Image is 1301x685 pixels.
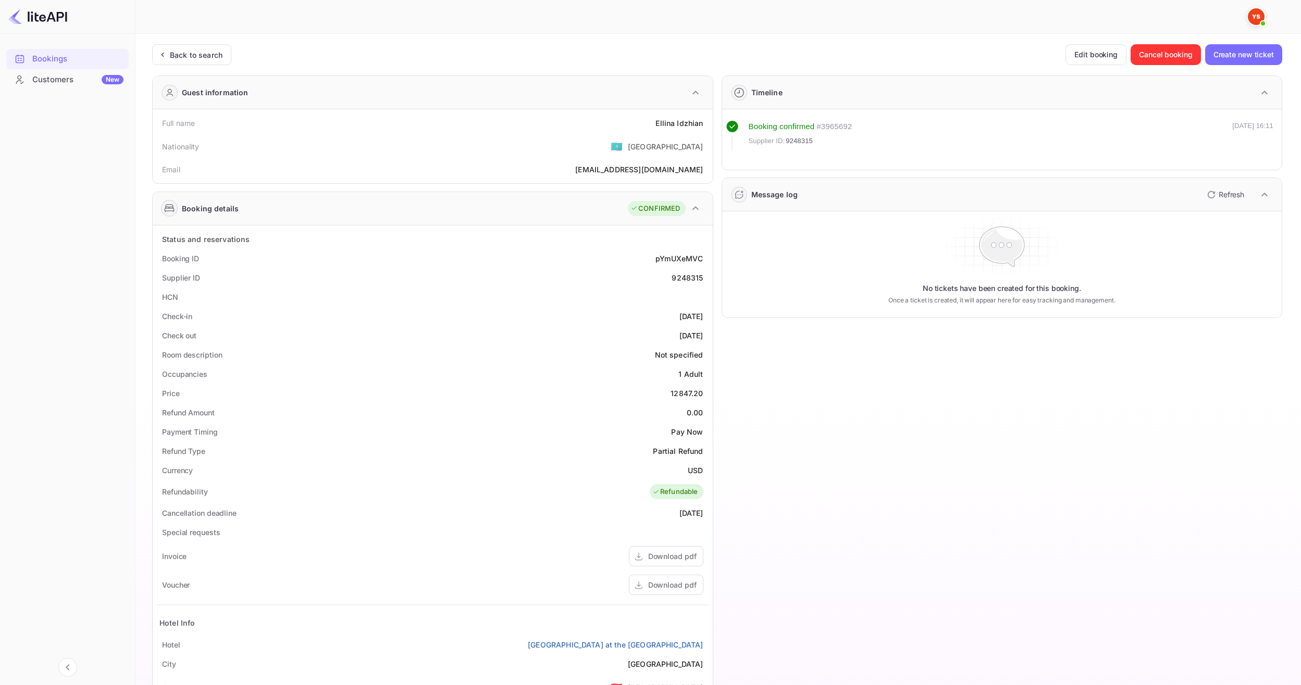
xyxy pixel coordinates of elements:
button: Collapse navigation [58,658,77,677]
div: Download pdf [648,579,697,590]
button: Refresh [1201,186,1248,203]
div: Cancellation deadline [162,508,237,518]
div: Currency [162,465,193,476]
div: # 3965692 [816,121,852,133]
div: Hotel [162,639,180,650]
div: 12847.20 [671,388,703,399]
div: Guest information [182,87,249,98]
button: Create new ticket [1205,44,1282,65]
div: pYmUXeMVC [655,253,703,264]
div: 0.00 [687,407,703,418]
div: Nationality [162,141,200,152]
div: Partial Refund [653,446,703,456]
div: [DATE] 16:11 [1232,121,1273,151]
button: Cancel booking [1131,44,1201,65]
div: USD [688,465,703,476]
a: CustomersNew [6,70,129,89]
div: Booking details [182,203,239,214]
div: Not specified [655,349,703,360]
div: Pay Now [671,426,703,437]
div: Refundable [652,487,698,497]
div: [DATE] [679,311,703,322]
div: Booking confirmed [749,121,815,133]
p: No tickets have been created for this booking. [923,283,1081,294]
div: 9248315 [672,272,703,283]
div: Room description [162,349,222,360]
div: Invoice [162,551,187,562]
button: Edit booking [1065,44,1126,65]
div: City [162,658,176,669]
div: Booking ID [162,253,199,264]
div: Bookings [6,49,129,69]
div: Payment Timing [162,426,218,437]
span: Supplier ID: [749,136,785,146]
div: CustomersNew [6,70,129,90]
div: Hotel Info [159,617,195,628]
div: New [102,75,123,84]
div: [GEOGRAPHIC_DATA] [628,658,703,669]
span: United States [611,137,623,156]
div: Timeline [751,87,783,98]
img: Yandex Support [1248,8,1265,25]
div: Ellina Idzhian [655,118,703,129]
div: Occupancies [162,369,207,379]
div: Refundability [162,486,208,497]
div: Check out [162,330,196,341]
a: [GEOGRAPHIC_DATA] at the [GEOGRAPHIC_DATA] [528,639,703,650]
div: Email [162,164,180,175]
div: Price [162,388,180,399]
div: [EMAIL_ADDRESS][DOMAIN_NAME] [575,164,703,175]
div: Check-in [162,311,192,322]
div: Voucher [162,579,190,590]
div: Full name [162,118,195,129]
a: Bookings [6,49,129,68]
div: Special requests [162,527,220,538]
div: Status and reservations [162,234,250,245]
p: Refresh [1219,189,1244,200]
div: [GEOGRAPHIC_DATA] [628,141,703,152]
div: Message log [751,189,798,200]
div: Refund Type [162,446,205,456]
div: Download pdf [648,551,697,562]
div: [DATE] [679,508,703,518]
div: HCN [162,291,178,302]
div: Back to search [170,49,222,60]
span: 9248315 [786,136,813,146]
p: Once a ticket is created, it will appear here for easy tracking and management. [850,296,1154,305]
div: Bookings [32,53,123,65]
img: LiteAPI logo [8,8,67,25]
div: CONFIRMED [630,204,680,214]
div: Refund Amount [162,407,215,418]
div: Supplier ID [162,272,200,283]
div: 1 Adult [678,369,703,379]
div: Customers [32,74,123,86]
div: [DATE] [679,330,703,341]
